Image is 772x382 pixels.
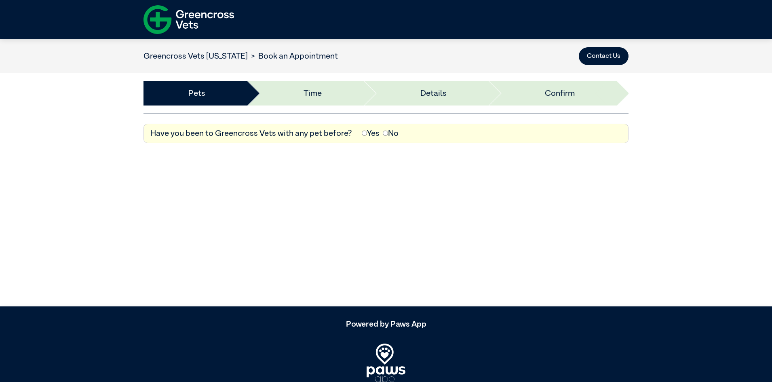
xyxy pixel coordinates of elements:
[143,50,338,62] nav: breadcrumb
[579,47,629,65] button: Contact Us
[143,2,234,37] img: f-logo
[248,50,338,62] li: Book an Appointment
[383,131,388,136] input: No
[143,319,629,329] h5: Powered by Paws App
[383,127,399,139] label: No
[150,127,352,139] label: Have you been to Greencross Vets with any pet before?
[362,131,367,136] input: Yes
[143,52,248,60] a: Greencross Vets [US_STATE]
[362,127,380,139] label: Yes
[188,87,205,99] a: Pets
